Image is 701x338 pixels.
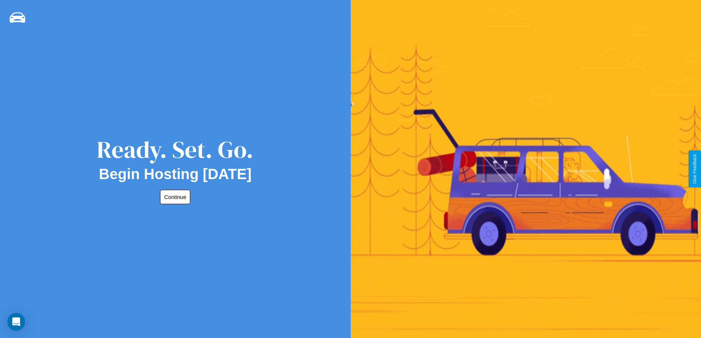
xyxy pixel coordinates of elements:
[99,166,252,182] h2: Begin Hosting [DATE]
[692,154,697,184] div: Give Feedback
[97,133,254,166] div: Ready. Set. Go.
[160,190,190,204] button: Continue
[7,313,25,331] div: Open Intercom Messenger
